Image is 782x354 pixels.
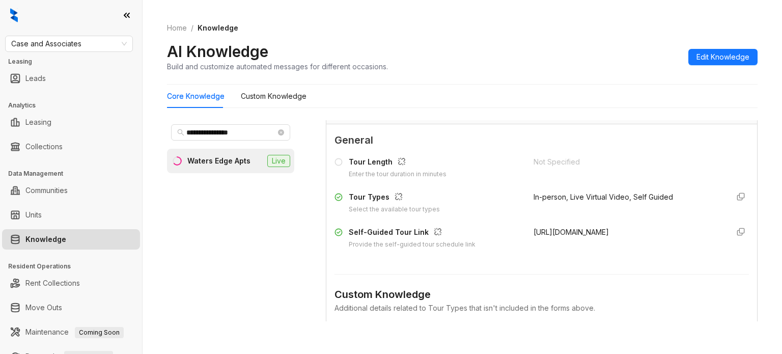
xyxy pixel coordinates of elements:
span: Live [267,155,290,167]
img: logo [10,8,18,22]
h2: AI Knowledge [167,42,268,61]
div: Custom Knowledge [241,91,306,102]
span: close-circle [278,129,284,135]
div: Tour Length [349,156,446,170]
span: [URL][DOMAIN_NAME] [534,228,609,236]
div: Waters Edge Apts [187,155,250,167]
li: Leads [2,68,140,89]
span: In-person, Live Virtual Video, Self Guided [534,193,673,201]
span: Knowledge [198,23,238,32]
a: Communities [25,180,68,201]
div: Not Specified [534,156,720,168]
span: search [177,129,184,136]
li: Collections [2,137,140,157]
div: Core Knowledge [167,91,225,102]
h3: Data Management [8,169,142,178]
a: Rent Collections [25,273,80,293]
h3: Resident Operations [8,262,142,271]
a: Move Outs [25,297,62,318]
li: Units [2,205,140,225]
a: Leasing [25,112,51,132]
div: Additional details related to Tour Types that isn't included in the forms above. [334,303,749,314]
div: Self-Guided Tour Link [349,227,476,240]
div: Build and customize automated messages for different occasions. [167,61,388,72]
span: General [334,132,749,148]
li: Rent Collections [2,273,140,293]
h3: Leasing [8,57,142,66]
li: Leasing [2,112,140,132]
a: Home [165,22,189,34]
h3: Analytics [8,101,142,110]
li: Knowledge [2,229,140,250]
a: Leads [25,68,46,89]
div: Enter the tour duration in minutes [349,170,446,179]
li: Move Outs [2,297,140,318]
a: Knowledge [25,229,66,250]
div: Select the available tour types [349,205,440,214]
div: Provide the self-guided tour schedule link [349,240,476,250]
div: Tour Types [349,192,440,205]
span: Edit Knowledge [696,51,749,63]
span: Coming Soon [75,327,124,338]
li: / [191,22,193,34]
li: Communities [2,180,140,201]
button: Edit Knowledge [688,49,758,65]
div: Custom Knowledge [334,287,749,303]
li: Maintenance [2,322,140,342]
a: Collections [25,137,63,157]
a: Units [25,205,42,225]
span: Case and Associates [11,36,127,51]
